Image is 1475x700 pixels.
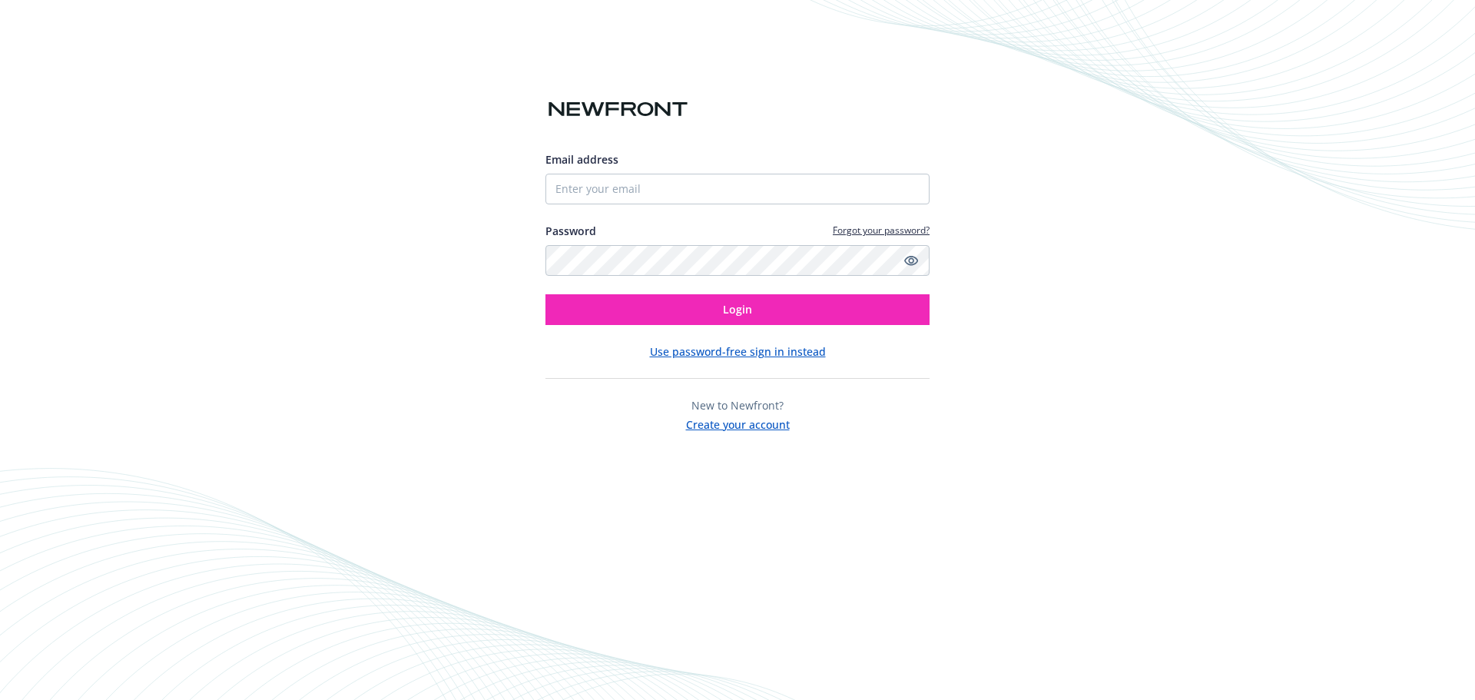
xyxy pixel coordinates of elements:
[545,245,930,276] input: Enter your password
[833,224,930,237] a: Forgot your password?
[691,398,784,413] span: New to Newfront?
[723,302,752,317] span: Login
[545,294,930,325] button: Login
[545,223,596,239] label: Password
[650,343,826,360] button: Use password-free sign in instead
[545,152,618,167] span: Email address
[545,174,930,204] input: Enter your email
[902,251,920,270] a: Show password
[545,96,691,123] img: Newfront logo
[686,413,790,433] button: Create your account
